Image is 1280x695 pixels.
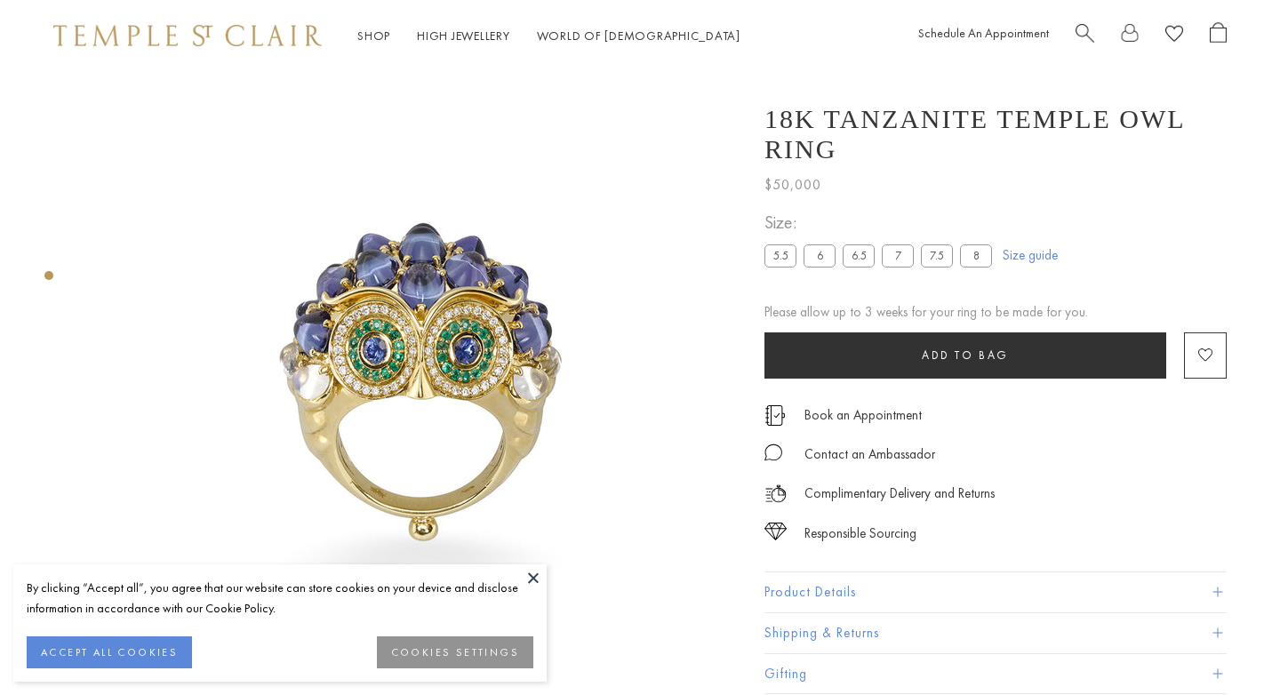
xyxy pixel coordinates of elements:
a: Open Shopping Bag [1210,22,1227,50]
label: 7 [882,244,914,267]
div: Product gallery navigation [44,267,53,294]
div: Contact an Ambassador [804,443,935,466]
button: COOKIES SETTINGS [377,636,533,668]
a: High JewelleryHigh Jewellery [417,28,510,44]
img: Temple St. Clair [53,25,322,46]
div: By clicking “Accept all”, you agree that our website can store cookies on your device and disclos... [27,578,533,619]
a: ShopShop [357,28,390,44]
label: 6 [804,244,836,267]
img: icon_delivery.svg [764,483,787,505]
span: $50,000 [764,173,821,196]
a: World of [DEMOGRAPHIC_DATA]World of [DEMOGRAPHIC_DATA] [537,28,740,44]
img: icon_sourcing.svg [764,523,787,540]
span: Add to bag [922,347,1009,363]
span: Size: [764,208,999,237]
img: icon_appointment.svg [764,405,786,426]
div: Please allow up to 3 weeks for your ring to be made for you. [764,301,1227,324]
button: Gifting [764,654,1227,694]
button: Product Details [764,572,1227,612]
label: 7.5 [921,244,953,267]
button: Add to bag [764,332,1166,379]
div: Responsible Sourcing [804,523,916,545]
label: 5.5 [764,244,796,267]
button: Shipping & Returns [764,613,1227,653]
p: Complimentary Delivery and Returns [804,483,995,505]
button: ACCEPT ALL COOKIES [27,636,192,668]
nav: Main navigation [357,25,740,47]
a: View Wishlist [1165,22,1183,50]
iframe: Gorgias live chat messenger [1191,611,1262,677]
label: 6.5 [843,244,875,267]
label: 8 [960,244,992,267]
a: Book an Appointment [804,405,922,425]
img: MessageIcon-01_2.svg [764,443,782,461]
a: Search [1076,22,1094,50]
img: 18K Tanzanite Temple Owl Ring [116,71,738,693]
a: Schedule An Appointment [918,25,1049,41]
a: Size guide [1003,246,1058,264]
h1: 18K Tanzanite Temple Owl Ring [764,104,1227,164]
